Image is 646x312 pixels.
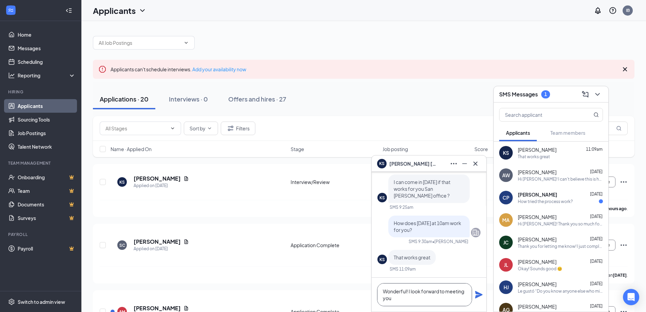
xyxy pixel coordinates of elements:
[593,112,599,117] svg: MagnifyingGlass
[590,236,603,241] span: [DATE]
[99,39,181,47] input: All Job Postings
[169,95,208,103] div: Interviews · 0
[518,258,556,265] span: [PERSON_NAME]
[190,126,205,131] span: Sort by
[590,169,603,174] span: [DATE]
[586,147,603,152] span: 11:09am
[221,122,255,135] button: Filter Filters
[18,55,76,69] a: Scheduling
[383,146,408,152] span: Job posting
[518,281,556,288] span: [PERSON_NAME]
[590,191,603,197] span: [DATE]
[448,158,459,169] button: Ellipses
[502,217,510,223] div: MA
[518,221,603,227] div: Hi [PERSON_NAME]! Thank you so much for the clarification. I will be there [DATE]. I did have a q...
[616,126,622,131] svg: MagnifyingGlass
[502,172,510,179] div: AW
[7,7,14,14] svg: WorkstreamLogo
[138,6,146,15] svg: ChevronDown
[499,91,538,98] h3: SMS Messages
[503,239,509,246] div: JC
[518,146,556,153] span: [PERSON_NAME]
[183,239,189,244] svg: Document
[518,176,603,182] div: Hi [PERSON_NAME]! I can't believe this is happening but I came down with a cold [DATE]. I've stil...
[134,238,181,245] h5: [PERSON_NAME]
[518,169,556,176] span: [PERSON_NAME]
[450,160,458,168] svg: Ellipses
[207,126,212,131] svg: ChevronDown
[394,220,461,233] span: How does [DATE] at 10am work for you?
[18,99,76,113] a: Applicants
[134,175,181,182] h5: [PERSON_NAME]
[18,242,76,255] a: PayrollCrown
[620,241,628,249] svg: Ellipses
[620,178,628,186] svg: Ellipses
[8,232,74,237] div: Payroll
[593,90,602,98] svg: ChevronDown
[518,191,557,198] span: [PERSON_NAME]
[626,7,630,13] div: IB
[227,124,235,132] svg: Filter
[590,281,603,286] span: [DATE]
[8,298,15,305] svg: Settings
[471,160,479,168] svg: Cross
[291,146,304,152] span: Stage
[111,66,246,72] span: Applicants can't schedule interviews.
[111,146,152,152] span: Name · Applied On
[409,239,432,244] div: SMS 9:30am
[119,179,125,185] div: KS
[18,211,76,225] a: SurveysCrown
[394,254,430,260] span: That works great
[504,261,508,268] div: JL
[518,214,556,220] span: [PERSON_NAME]
[581,90,589,98] svg: ComposeMessage
[18,170,76,184] a: OnboardingCrown
[18,41,76,55] a: Messages
[18,113,76,126] a: Sourcing Tools
[470,158,481,169] button: Cross
[65,7,72,14] svg: Collapse
[98,65,106,73] svg: Error
[544,91,547,97] div: 1
[518,199,573,204] div: How tried the process work?
[504,284,509,291] div: HJ
[389,160,437,167] span: [PERSON_NAME] [PERSON_NAME]
[184,122,218,135] button: Sort byChevronDown
[228,95,286,103] div: Offers and hires · 27
[518,266,562,272] div: Okay! Sounds good 😊
[18,72,76,79] div: Reporting
[590,304,603,309] span: [DATE]
[100,95,149,103] div: Applications · 20
[18,184,76,198] a: TeamCrown
[590,259,603,264] span: [DATE]
[602,206,627,211] b: 15 hours ago
[119,242,125,248] div: SC
[18,140,76,153] a: Talent Network
[580,89,591,100] button: ComposeMessage
[518,154,550,160] div: That works great
[105,125,167,132] input: All Stages
[594,6,602,15] svg: Notifications
[518,243,603,249] div: Thank you for letting me know! I just completed it.
[134,305,181,312] h5: [PERSON_NAME]
[134,182,189,189] div: Applied on [DATE]
[621,65,629,73] svg: Cross
[503,149,509,156] div: KS
[518,303,556,310] span: [PERSON_NAME]
[8,89,74,95] div: Hiring
[291,179,378,185] div: Interview/Review
[291,242,378,249] div: Application Complete
[390,266,416,272] div: SMS 11:09am
[518,236,556,243] span: [PERSON_NAME]
[613,273,627,278] b: [DATE]
[134,245,189,252] div: Applied on [DATE]
[377,283,472,306] textarea: Wonderful! I look forward to meeting you
[379,257,385,262] div: KS
[590,214,603,219] span: [DATE]
[170,126,175,131] svg: ChevronDown
[461,160,469,168] svg: Minimize
[379,195,385,201] div: KS
[18,126,76,140] a: Job Postings
[475,291,483,299] svg: Plane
